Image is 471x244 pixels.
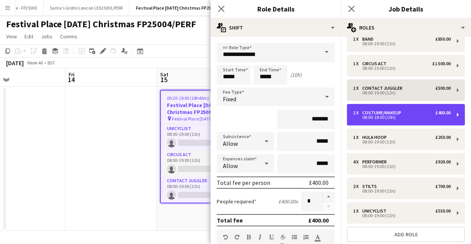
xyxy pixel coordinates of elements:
[161,176,245,203] app-card-role: contact juggler0/108:00-19:00 (11h)
[60,33,77,40] span: Comms
[217,216,243,224] div: Total fee
[160,90,246,203] app-job-card: 00:20-19:00 (18h40m)6/14Festival Place [DATE] Christmas FP25004/PERF Festival Place [DATE] Christ...
[309,179,329,186] div: £400.00
[435,110,451,115] div: £400.00
[223,95,236,103] span: Fixed
[353,159,362,165] div: 4 x
[161,124,245,150] app-card-role: Unicyclist0/108:00-19:00 (11h)
[353,184,362,189] div: 2 x
[435,86,451,91] div: £500.00
[44,0,130,15] button: Santa's Grotto Lexicon LEX25001/PERF
[217,198,257,205] label: People required
[353,189,451,193] div: 08:00-19:00 (11h)
[353,165,451,168] div: 08:00-19:00 (11h)
[278,198,298,205] div: £400.00 x
[362,208,389,214] div: Unicyclist
[211,4,341,14] h3: Role Details
[67,75,75,84] span: 14
[353,61,362,66] div: 1 x
[47,60,55,66] div: BST
[353,86,362,91] div: 1 x
[172,116,224,122] span: Festival Place [DATE] Christmas FP25004/PERF
[160,71,168,78] span: Sat
[362,159,390,165] div: Performer
[362,61,389,66] div: circus act
[341,4,471,14] h3: Job Details
[280,234,286,240] button: Strikethrough
[57,31,80,41] a: Comms
[362,110,404,115] div: Costume/Makeup
[347,227,465,242] button: Add role
[353,91,451,95] div: 08:00-19:00 (11h)
[6,59,24,67] div: [DATE]
[435,208,451,214] div: £550.00
[223,234,228,240] button: Undo
[435,184,451,189] div: £700.00
[315,234,320,240] button: Text Color
[167,95,209,101] span: 00:20-19:00 (18h40m)
[432,61,451,66] div: £1 500.00
[223,140,238,147] span: Allow
[435,159,451,165] div: £920.00
[130,0,236,15] button: Festival Place [DATE] Christmas FP25004/PERF
[353,135,362,140] div: 1 x
[322,192,335,202] button: Increase
[353,110,362,115] div: 1 x
[25,33,33,40] span: Edit
[234,234,240,240] button: Redo
[25,60,44,66] span: Week 46
[353,66,451,70] div: 08:00-19:00 (11h)
[303,234,309,240] button: Ordered List
[353,140,451,144] div: 08:00-19:00 (11h)
[69,71,75,78] span: Fri
[38,31,56,41] a: Jobs
[161,102,245,115] h3: Festival Place [DATE] Christmas FP25004/PERF
[341,18,471,37] div: Roles
[21,31,36,41] a: Edit
[362,36,376,42] div: Band
[353,208,362,214] div: 1 x
[353,214,451,218] div: 08:00-19:00 (11h)
[223,162,238,170] span: Allow
[290,71,302,78] div: (10h)
[159,75,168,84] span: 15
[246,234,251,240] button: Bold
[6,33,17,40] span: View
[6,18,196,30] h1: Festival Place [DATE] Christmas FP25004/PERF
[41,33,52,40] span: Jobs
[308,216,329,224] div: £400.00
[362,135,390,140] div: Hula Hoop
[211,18,341,37] div: Shift
[3,31,20,41] a: View
[362,86,406,91] div: contact juggler
[353,42,451,46] div: 08:00-19:00 (11h)
[435,135,451,140] div: £250.00
[362,184,380,189] div: Stilts
[353,115,451,119] div: 08:00-18:00 (10h)
[217,179,270,186] div: Total fee per person
[161,150,245,176] app-card-role: circus act0/108:00-19:00 (11h)
[353,36,362,42] div: 1 x
[269,234,274,240] button: Underline
[435,36,451,42] div: £850.00
[292,234,297,240] button: Unordered List
[257,234,263,240] button: Italic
